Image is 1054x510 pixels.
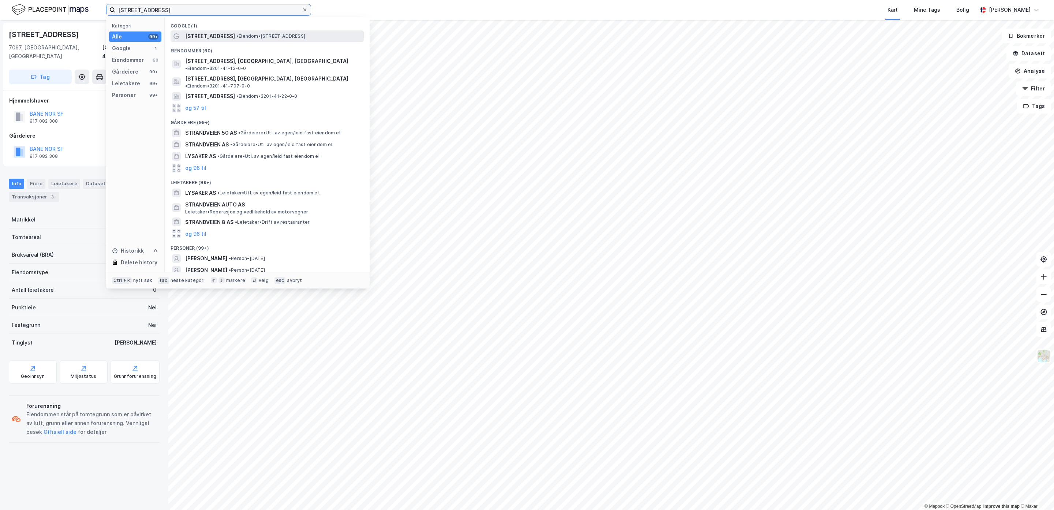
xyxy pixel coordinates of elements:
[185,152,216,161] span: LYSAKER AS
[914,5,940,14] div: Mine Tags
[185,129,237,137] span: STRANDVEIEN 50 AS
[102,43,160,61] div: [GEOGRAPHIC_DATA], 439/84
[148,34,158,40] div: 99+
[158,277,169,284] div: tab
[112,91,136,100] div: Personer
[924,504,945,509] a: Mapbox
[148,321,157,330] div: Nei
[1016,81,1051,96] button: Filter
[185,83,250,89] span: Eiendom • 3201-41-707-0-0
[946,504,982,509] a: OpenStreetMap
[185,66,187,71] span: •
[114,373,156,379] div: Grunnforurensning
[153,286,157,294] div: 0
[21,373,45,379] div: Geoinnsyn
[236,33,239,39] span: •
[989,5,1031,14] div: [PERSON_NAME]
[153,248,158,254] div: 0
[27,179,45,189] div: Eiere
[238,130,240,135] span: •
[185,92,235,101] span: [STREET_ADDRESS]
[121,258,157,267] div: Delete history
[12,3,89,16] img: logo.f888ab2527a4732fd821a326f86c7f29.svg
[185,254,227,263] span: [PERSON_NAME]
[229,256,265,261] span: Person • [DATE]
[1002,29,1051,43] button: Bokmerker
[217,153,321,159] span: Gårdeiere • Utl. av egen/leid fast eiendom el.
[48,179,80,189] div: Leietakere
[217,190,320,196] span: Leietaker • Utl. av egen/leid fast eiendom el.
[956,5,969,14] div: Bolig
[12,321,40,330] div: Festegrunn
[71,373,96,379] div: Miljøstatus
[1009,64,1051,78] button: Analyse
[165,17,370,30] div: Google (1)
[230,142,232,147] span: •
[229,267,231,273] span: •
[274,277,286,284] div: esc
[230,142,333,148] span: Gårdeiere • Utl. av egen/leid fast eiendom el.
[185,200,361,209] span: STRANDVEIEN AUTO AS
[12,338,33,347] div: Tinglyst
[112,56,144,64] div: Eiendommer
[185,32,235,41] span: [STREET_ADDRESS]
[1037,349,1051,363] img: Z
[148,303,157,312] div: Nei
[83,179,111,189] div: Datasett
[9,192,59,202] div: Transaksjoner
[185,209,308,215] span: Leietaker • Reparasjon og vedlikehold av motorvogner
[9,70,72,84] button: Tag
[229,256,231,261] span: •
[12,268,48,277] div: Eiendomstype
[171,278,205,283] div: neste kategori
[1006,46,1051,61] button: Datasett
[30,153,58,159] div: 917 082 308
[185,57,348,66] span: [STREET_ADDRESS], [GEOGRAPHIC_DATA], [GEOGRAPHIC_DATA]
[112,79,140,88] div: Leietakere
[235,219,237,225] span: •
[185,218,233,227] span: STRANDVEIEN 8 AS
[1017,99,1051,113] button: Tags
[148,69,158,75] div: 99+
[9,179,24,189] div: Info
[185,104,206,112] button: og 57 til
[9,29,81,40] div: [STREET_ADDRESS]
[112,277,132,284] div: Ctrl + k
[185,266,227,275] span: [PERSON_NAME]
[112,32,122,41] div: Alle
[236,93,298,99] span: Eiendom • 3201-41-22-0-0
[112,23,161,29] div: Kategori
[287,278,302,283] div: avbryt
[185,140,229,149] span: STRANDVEIEN AS
[1017,475,1054,510] iframe: Chat Widget
[133,278,153,283] div: nytt søk
[235,219,310,225] span: Leietaker • Drift av restauranter
[148,81,158,86] div: 99+
[112,67,138,76] div: Gårdeiere
[236,93,239,99] span: •
[236,33,305,39] span: Eiendom • [STREET_ADDRESS]
[12,233,41,242] div: Tomteareal
[185,83,187,89] span: •
[153,57,158,63] div: 60
[165,174,370,187] div: Leietakere (99+)
[185,229,206,238] button: og 96 til
[26,402,157,410] div: Forurensning
[229,267,265,273] span: Person • [DATE]
[9,96,159,105] div: Hjemmelshaver
[115,4,302,15] input: Søk på adresse, matrikkel, gårdeiere, leietakere eller personer
[165,239,370,253] div: Personer (99+)
[165,42,370,55] div: Eiendommer (60)
[12,303,36,312] div: Punktleie
[259,278,269,283] div: velg
[9,131,159,140] div: Gårdeiere
[9,43,102,61] div: 7067, [GEOGRAPHIC_DATA], [GEOGRAPHIC_DATA]
[12,286,54,294] div: Antall leietakere
[217,190,220,196] span: •
[887,5,898,14] div: Kart
[185,164,206,172] button: og 96 til
[217,153,220,159] span: •
[1017,475,1054,510] div: Kontrollprogram for chat
[185,66,246,71] span: Eiendom • 3201-41-13-0-0
[983,504,1020,509] a: Improve this map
